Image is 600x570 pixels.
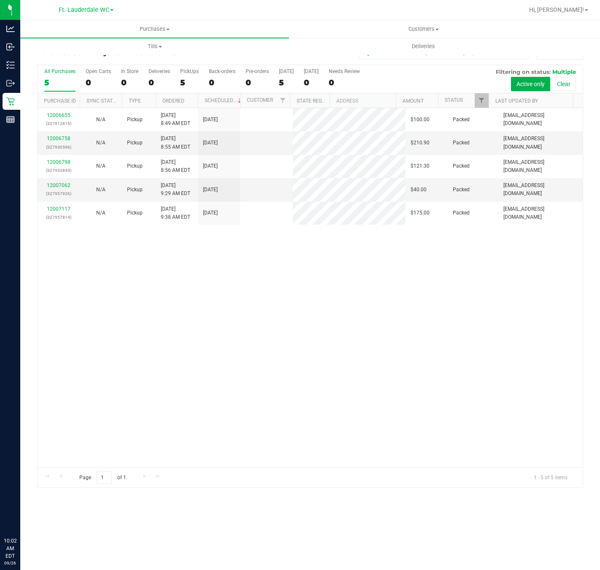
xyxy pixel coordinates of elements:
a: Sync Status [86,98,119,104]
span: [DATE] [203,116,218,124]
button: N/A [96,116,105,124]
div: 5 [279,78,294,87]
p: 10:02 AM EDT [4,537,16,560]
p: 09/26 [4,560,16,566]
span: [DATE] [203,209,218,217]
p: (327912816) [43,119,75,128]
a: 12007062 [47,182,70,188]
a: Customers [289,20,558,38]
span: Pickup [127,139,143,147]
inline-svg: Outbound [6,79,15,87]
a: 12007117 [47,206,70,212]
a: Last Updated By [495,98,538,104]
span: Hi, [PERSON_NAME]! [529,6,584,13]
span: Page of 1 [72,471,133,484]
span: Not Applicable [96,210,105,216]
div: 0 [149,78,170,87]
a: Purchase ID [44,98,76,104]
span: Ft. Lauderdale WC [59,6,109,14]
span: $175.00 [411,209,430,217]
a: Customer [247,97,273,103]
div: 5 [180,78,199,87]
input: 1 [97,471,112,484]
span: Filtering on status: [496,68,551,75]
div: [DATE] [304,68,319,74]
button: N/A [96,186,105,194]
inline-svg: Inventory [6,61,15,69]
a: State Registry ID [297,98,341,104]
div: 0 [121,78,138,87]
div: 0 [86,78,111,87]
span: 1 - 5 of 5 items [527,471,574,484]
span: $100.00 [411,116,430,124]
div: [DATE] [279,68,294,74]
a: Type [129,98,141,104]
span: [DATE] 9:29 AM EDT [161,182,190,198]
h3: Purchase Summary: [37,49,219,57]
th: Address [330,93,396,108]
span: Not Applicable [96,117,105,122]
span: Pickup [127,209,143,217]
inline-svg: Reports [6,115,15,124]
a: Status [445,97,463,103]
div: Open Carts [86,68,111,74]
div: Pre-orders [246,68,269,74]
a: Filter [276,93,290,108]
span: Multiple [552,68,576,75]
span: Customers [289,25,557,33]
div: 0 [209,78,235,87]
div: In Store [121,68,138,74]
a: 12006798 [47,159,70,165]
button: Active only [511,77,550,91]
span: $121.30 [411,162,430,170]
p: (327932843) [43,166,75,174]
span: Pickup [127,162,143,170]
span: Purchases [20,25,289,33]
span: Pickup [127,116,143,124]
span: [EMAIL_ADDRESS][DOMAIN_NAME] [503,182,578,198]
span: [DATE] 8:49 AM EDT [161,111,190,128]
span: [DATE] [203,139,218,147]
inline-svg: Retail [6,97,15,106]
button: N/A [96,209,105,217]
p: (327957814) [43,213,75,221]
p: (327930596) [43,143,75,151]
a: Amount [403,98,424,104]
a: Scheduled [205,98,243,103]
div: 0 [246,78,269,87]
span: Not Applicable [96,187,105,193]
span: [DATE] [203,186,218,194]
div: All Purchases [44,68,76,74]
span: Deliveries [400,43,446,50]
span: Packed [453,162,470,170]
div: Back-orders [209,68,235,74]
a: Filter [475,93,489,108]
div: 0 [304,78,319,87]
span: [DATE] 9:38 AM EDT [161,205,190,221]
span: Not Applicable [96,163,105,169]
button: N/A [96,139,105,147]
span: [DATE] [203,162,218,170]
inline-svg: Inbound [6,43,15,51]
div: Deliveries [149,68,170,74]
span: [EMAIL_ADDRESS][DOMAIN_NAME] [503,205,578,221]
a: 12006758 [47,136,70,141]
button: N/A [96,162,105,170]
a: Ordered [162,98,184,104]
span: [EMAIL_ADDRESS][DOMAIN_NAME] [503,158,578,174]
span: Pickup [127,186,143,194]
button: Clear [551,77,576,91]
iframe: Resource center [8,502,34,528]
span: Packed [453,209,470,217]
div: 5 [44,78,76,87]
span: Tills [21,43,289,50]
a: Tills [20,38,289,55]
a: 12006655 [47,112,70,118]
span: $210.90 [411,139,430,147]
inline-svg: Analytics [6,24,15,33]
span: Packed [453,139,470,147]
p: (327957926) [43,190,75,198]
a: Deliveries [289,38,558,55]
span: $40.00 [411,186,427,194]
span: Packed [453,116,470,124]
